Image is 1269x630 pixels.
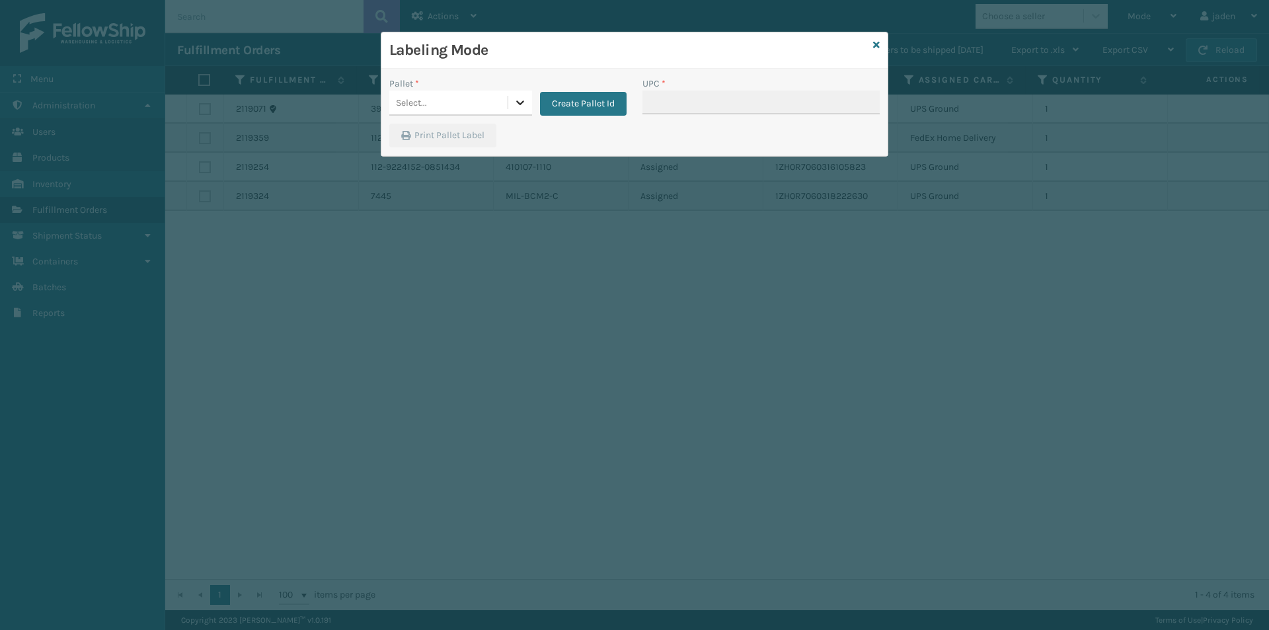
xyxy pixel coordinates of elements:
[389,40,868,60] h3: Labeling Mode
[389,124,496,147] button: Print Pallet Label
[642,77,666,91] label: UPC
[389,77,419,91] label: Pallet
[540,92,627,116] button: Create Pallet Id
[396,96,427,110] div: Select...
